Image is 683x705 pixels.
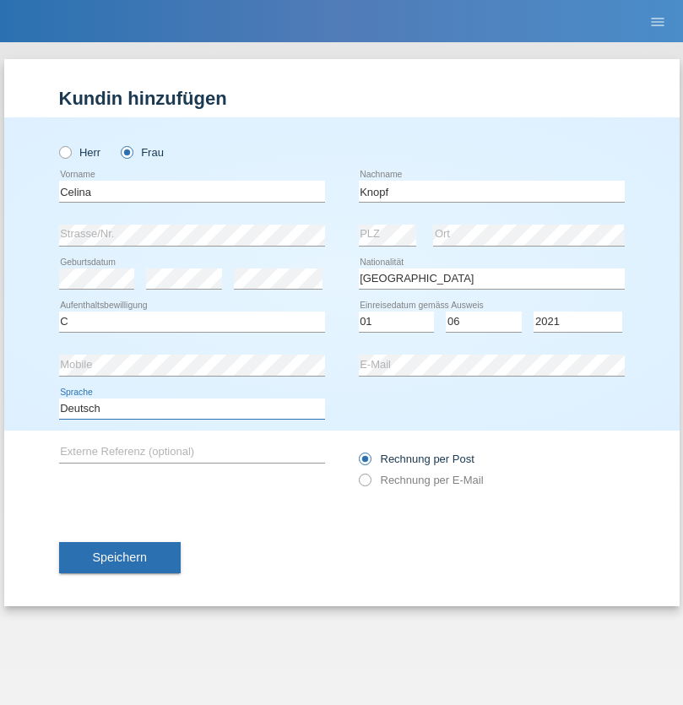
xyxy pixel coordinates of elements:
input: Herr [59,146,70,157]
input: Rechnung per E-Mail [359,474,370,495]
input: Frau [121,146,132,157]
h1: Kundin hinzufügen [59,88,625,109]
label: Frau [121,146,164,159]
span: Speichern [93,550,147,564]
input: Rechnung per Post [359,453,370,474]
button: Speichern [59,542,181,574]
label: Herr [59,146,101,159]
label: Rechnung per E-Mail [359,474,484,486]
label: Rechnung per Post [359,453,474,465]
i: menu [649,14,666,30]
a: menu [641,16,675,26]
